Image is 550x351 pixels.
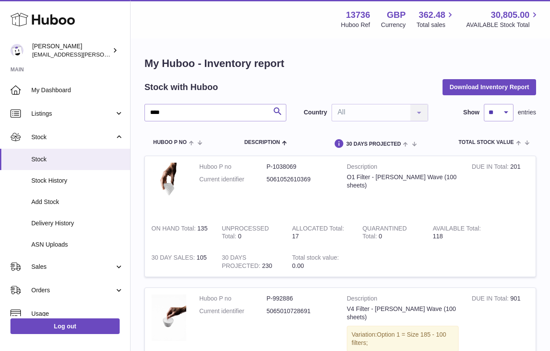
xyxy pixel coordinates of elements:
[466,21,540,29] span: AVAILABLE Stock Total
[433,225,481,234] strong: AVAILABLE Total
[31,177,124,185] span: Stock History
[144,57,536,70] h1: My Huboo - Inventory report
[31,86,124,94] span: My Dashboard
[32,42,111,59] div: [PERSON_NAME]
[151,294,186,341] img: product image
[292,225,344,234] strong: ALLOCATED Total
[426,218,497,247] td: 118
[267,307,334,315] dd: 5065010728691
[31,219,124,227] span: Delivery History
[31,110,114,118] span: Listings
[292,254,339,263] strong: Total stock value
[32,51,174,58] span: [EMAIL_ADDRESS][PERSON_NAME][DOMAIN_NAME]
[199,307,267,315] dt: Current identifier
[199,175,267,184] dt: Current identifier
[31,198,124,206] span: Add Stock
[346,141,401,147] span: 30 DAYS PROJECTED
[222,254,262,271] strong: 30 DAYS PROJECTED
[304,108,327,117] label: Country
[145,247,215,277] td: 105
[347,173,459,190] div: O1 Filter - [PERSON_NAME] Wave (100 sheets)
[215,218,286,247] td: 0
[352,331,446,346] span: Option 1 = Size 185 - 100 filters;
[463,108,480,117] label: Show
[347,305,459,321] div: V4 Filter - [PERSON_NAME] Wave (100 sheets)
[443,79,536,95] button: Download Inventory Report
[199,294,267,303] dt: Huboo P no
[459,140,514,145] span: Total stock value
[151,163,186,209] img: product image
[10,44,23,57] img: horia@orea.uk
[362,225,407,242] strong: QUARANTINED Total
[491,9,530,21] span: 30,805.00
[347,163,459,173] strong: Description
[292,262,304,269] span: 0.00
[387,9,406,21] strong: GBP
[145,218,215,247] td: 135
[199,163,267,171] dt: Huboo P no
[144,81,218,93] h2: Stock with Huboo
[341,21,370,29] div: Huboo Ref
[465,156,536,218] td: 201
[518,108,536,117] span: entries
[347,294,459,305] strong: Description
[416,9,455,29] a: 362.48 Total sales
[416,21,455,29] span: Total sales
[215,247,286,277] td: 230
[267,175,334,184] dd: 5061052610369
[31,263,114,271] span: Sales
[153,140,187,145] span: Huboo P no
[244,140,280,145] span: Description
[31,286,114,294] span: Orders
[267,163,334,171] dd: P-1038069
[472,163,510,172] strong: DUE IN Total
[151,254,197,263] strong: 30 DAY SALES
[267,294,334,303] dd: P-992886
[31,310,124,318] span: Usage
[381,21,406,29] div: Currency
[222,225,269,242] strong: UNPROCESSED Total
[285,218,356,247] td: 17
[31,241,124,249] span: ASN Uploads
[10,318,120,334] a: Log out
[31,155,124,164] span: Stock
[419,9,445,21] span: 362.48
[472,295,510,304] strong: DUE IN Total
[151,225,198,234] strong: ON HAND Total
[31,133,114,141] span: Stock
[346,9,370,21] strong: 13736
[466,9,540,29] a: 30,805.00 AVAILABLE Stock Total
[379,233,382,240] span: 0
